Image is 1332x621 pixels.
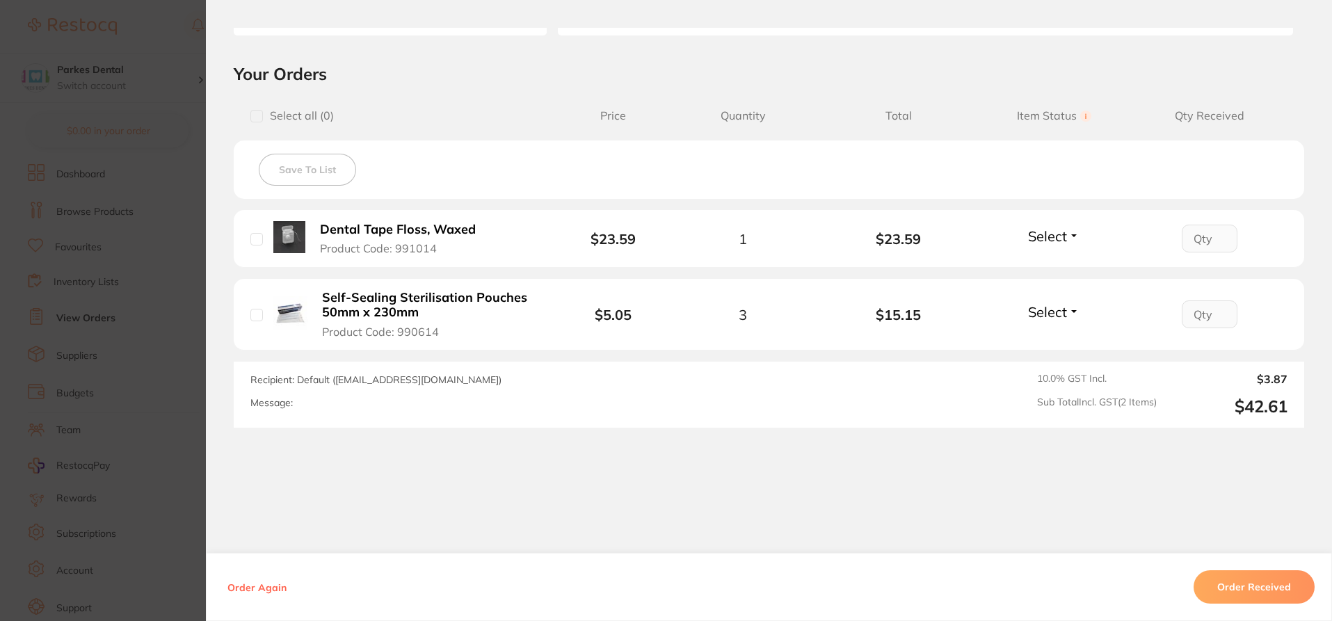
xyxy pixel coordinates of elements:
[322,325,439,338] span: Product Code: 990614
[318,290,541,339] button: Self-Sealing Sterilisation Pouches 50mm x 230mm Product Code: 990614
[250,373,501,386] span: Recipient: Default ( [EMAIL_ADDRESS][DOMAIN_NAME] )
[1132,109,1287,122] span: Qty Received
[320,242,437,255] span: Product Code: 991014
[223,581,291,593] button: Order Again
[561,109,665,122] span: Price
[320,223,476,237] b: Dental Tape Floss, Waxed
[821,307,977,323] b: $15.15
[1168,396,1287,417] output: $42.61
[273,296,307,330] img: Self-Sealing Sterilisation Pouches 50mm x 230mm
[1182,225,1237,252] input: Qty
[977,109,1132,122] span: Item Status
[1168,373,1287,385] output: $3.87
[1194,570,1315,604] button: Order Received
[739,231,747,247] span: 1
[322,291,537,319] b: Self-Sealing Sterilisation Pouches 50mm x 230mm
[1028,303,1067,321] span: Select
[1024,227,1084,245] button: Select
[1182,300,1237,328] input: Qty
[739,307,747,323] span: 3
[821,109,977,122] span: Total
[665,109,821,122] span: Quantity
[591,230,636,248] b: $23.59
[259,154,356,186] button: Save To List
[1028,227,1067,245] span: Select
[595,306,632,323] b: $5.05
[1037,396,1157,417] span: Sub Total Incl. GST ( 2 Items)
[234,63,1304,84] h2: Your Orders
[263,109,334,122] span: Select all ( 0 )
[316,222,492,256] button: Dental Tape Floss, Waxed Product Code: 991014
[273,221,305,253] img: Dental Tape Floss, Waxed
[821,231,977,247] b: $23.59
[1037,373,1157,385] span: 10.0 % GST Incl.
[250,397,293,409] label: Message:
[1024,303,1084,321] button: Select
